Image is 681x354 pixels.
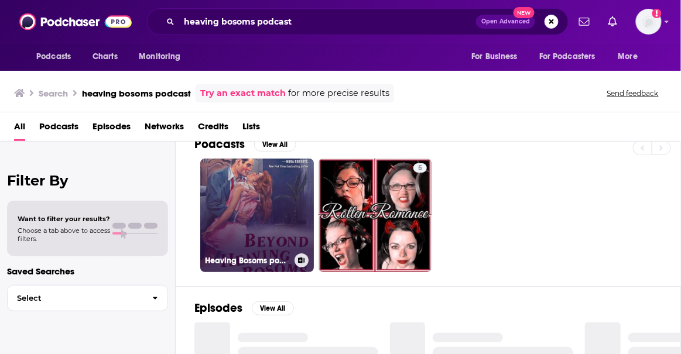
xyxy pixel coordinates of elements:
h2: Episodes [194,301,242,315]
div: Search podcasts, credits, & more... [147,8,569,35]
a: Charts [85,46,125,68]
button: Open AdvancedNew [476,15,535,29]
span: 5 [418,163,422,174]
a: EpisodesView All [194,301,294,315]
h3: Search [39,88,68,99]
a: Try an exact match [200,87,286,100]
span: For Business [471,49,518,65]
a: 5 [413,163,427,173]
span: Monitoring [139,49,180,65]
span: for more precise results [288,87,389,100]
a: PodcastsView All [194,137,296,152]
a: Credits [198,117,228,141]
a: Heaving Bosoms podcast [200,159,314,272]
span: Want to filter your results? [18,215,110,223]
span: For Podcasters [539,49,596,65]
span: Choose a tab above to access filters. [18,226,110,243]
span: Logged in as gabrielle.gantz [636,9,662,35]
p: Saved Searches [7,266,168,277]
span: More [618,49,638,65]
span: New [514,7,535,18]
button: open menu [28,46,86,68]
button: View All [254,138,296,152]
button: open menu [610,46,653,68]
button: Show profile menu [636,9,662,35]
a: Podcasts [39,117,78,141]
button: Select [7,285,168,311]
span: Charts [93,49,118,65]
a: Networks [145,117,184,141]
button: open menu [463,46,532,68]
span: Select [8,294,143,302]
button: View All [252,301,294,315]
img: User Profile [636,9,662,35]
a: 5 [319,159,432,272]
a: Show notifications dropdown [604,12,622,32]
h2: Podcasts [194,137,245,152]
span: Open Advanced [481,19,530,25]
a: Episodes [93,117,131,141]
h2: Filter By [7,172,168,189]
a: Show notifications dropdown [574,12,594,32]
a: Lists [242,117,260,141]
h3: heaving bosoms podcast [82,88,191,99]
svg: Add a profile image [652,9,662,18]
input: Search podcasts, credits, & more... [179,12,476,31]
button: open menu [131,46,196,68]
h3: Heaving Bosoms podcast [205,256,290,266]
img: Podchaser - Follow, Share and Rate Podcasts [19,11,132,33]
button: open menu [532,46,612,68]
button: Send feedback [604,88,662,98]
span: Podcasts [36,49,71,65]
a: All [14,117,25,141]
